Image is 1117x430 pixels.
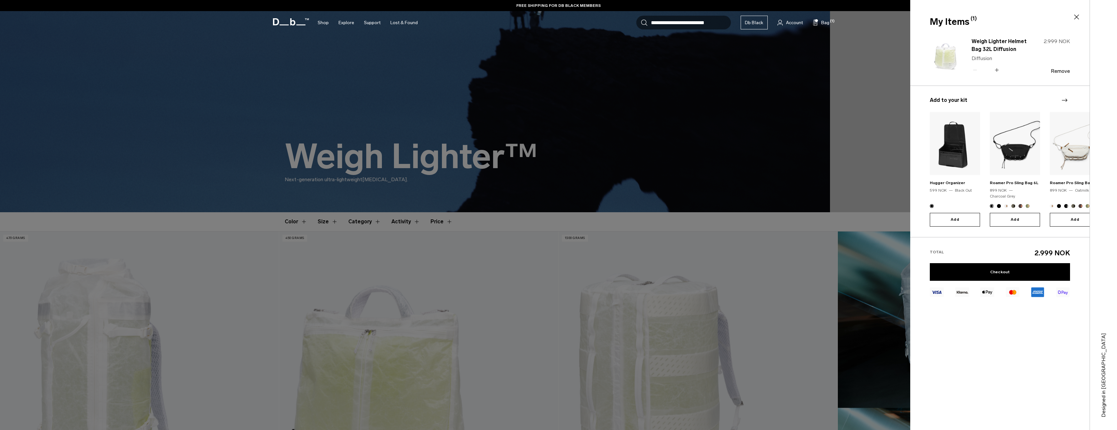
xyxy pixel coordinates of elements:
div: 2 / 20 [990,112,1040,227]
a: Checkout [930,263,1070,281]
p: Designed in [GEOGRAPHIC_DATA] [1100,319,1108,417]
span: 599 NOK [930,188,947,193]
a: Support [364,11,381,34]
a: Roamer Pro Sling Bag 6L [1050,181,1098,185]
span: Total [930,250,944,254]
button: Charcoal Grey [1064,204,1068,208]
a: Roamer Pro Sling Bag 6L [990,181,1038,185]
span: Account [786,19,803,26]
button: Charcoal Grey [990,204,994,208]
div: 1 / 20 [930,112,980,227]
button: Bag (1) [813,19,829,26]
img: Roamer Pro Sling Bag 6L Charcoal Grey [990,112,1040,175]
button: Db x Beyond Medals [1026,204,1030,208]
span: 2.999 NOK [1044,38,1070,44]
img: Hugger Organizer Black Out [930,112,980,175]
button: Add to Cart [1050,213,1100,227]
a: Shop [318,11,329,34]
img: Roamer Pro Sling Bag 6L Oatmilk [1050,112,1100,175]
button: Homegrown with Lu [1079,204,1082,208]
span: (1) [830,19,835,24]
a: FREE SHIPPING FOR DB BLACK MEMBERS [516,3,601,8]
a: Hugger Organizer [930,181,965,185]
a: Lost & Found [390,11,418,34]
span: (1) [971,15,977,23]
button: Add to Cart [930,213,980,227]
span: Bag [821,19,829,26]
div: Charcoal Grey [990,193,1015,199]
a: Explore [339,11,354,34]
span: 899 NOK [1050,188,1067,193]
button: Black Out [997,204,1001,208]
button: Add to Cart [990,213,1040,227]
button: Oatmilk [1004,204,1008,208]
a: Db Black [741,16,768,29]
a: Account [777,19,803,26]
button: Remove [1051,68,1070,74]
h3: Add to your kit [930,96,1070,104]
div: 3 / 20 [1050,112,1100,227]
button: Db x Beyond Medals [1086,204,1090,208]
div: Next slide [1060,93,1069,107]
button: Forest Green [1011,204,1015,208]
button: Forest Green [1071,204,1075,208]
button: Homegrown with Lu [1019,204,1022,208]
div: Oatmilk [1075,187,1089,193]
button: Oatmilk [1050,204,1054,208]
button: Black Out [930,204,934,208]
p: Diffusion [972,55,1029,62]
div: Black Out [955,187,972,193]
span: 899 NOK [990,188,1007,193]
button: Black Out [1057,204,1061,208]
div: My Items [930,15,1069,29]
a: Weigh Lighter Helmet Bag 32L Diffusion [972,38,1029,53]
span: 2.999 NOK [1034,249,1070,257]
nav: Main Navigation [313,11,423,34]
